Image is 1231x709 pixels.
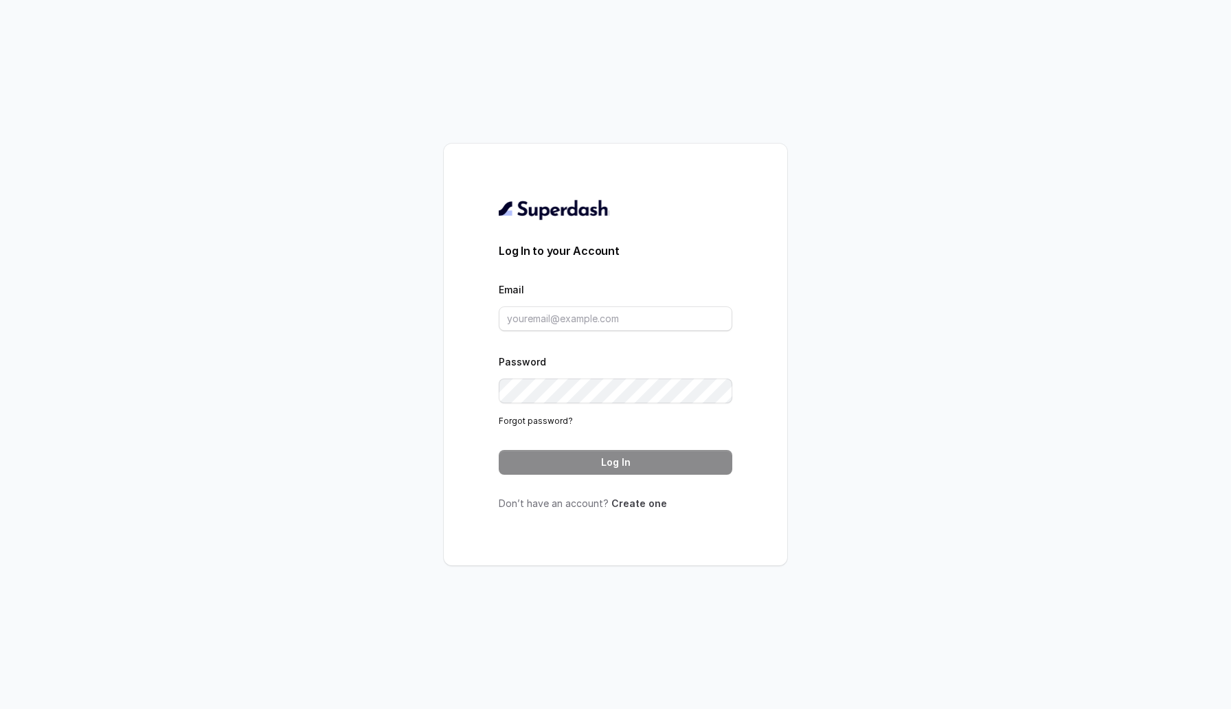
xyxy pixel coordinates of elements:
[499,416,573,426] a: Forgot password?
[499,284,524,295] label: Email
[499,497,732,510] p: Don’t have an account?
[499,306,732,331] input: youremail@example.com
[499,356,546,368] label: Password
[611,497,667,509] a: Create one
[499,199,609,221] img: light.svg
[499,450,732,475] button: Log In
[499,243,732,259] h3: Log In to your Account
